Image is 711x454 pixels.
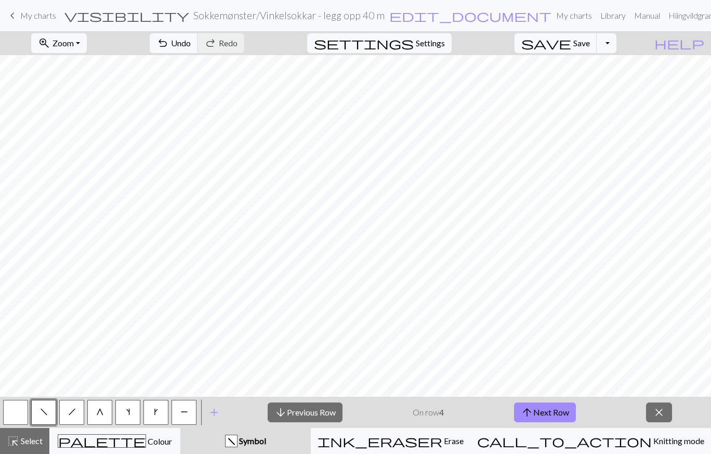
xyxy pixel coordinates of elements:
span: Settings [416,37,445,49]
span: visibility [64,8,189,23]
span: Undo [171,38,191,48]
button: h [59,400,84,425]
span: increase one left leaning [126,408,130,416]
button: Knitting mode [470,428,711,454]
a: Library [596,5,630,26]
span: left leaning decrease [40,408,48,416]
strong: 4 [439,407,444,417]
span: edit_document [389,8,551,23]
span: close [653,405,665,420]
h2: Sokkemønster / Vinkelsokkar - legg opp 40 m [193,9,385,21]
span: Colour [146,436,172,446]
span: zoom_in [38,36,50,50]
span: arrow_upward [521,405,533,420]
span: Symbol [238,436,266,446]
span: palette [58,434,146,448]
span: arrow_downward [274,405,287,420]
span: keyboard_arrow_left [6,8,19,23]
span: Zoom [52,38,74,48]
button: f Symbol [180,428,311,454]
button: Next Row [514,403,576,422]
a: Manual [630,5,664,26]
span: ink_eraser [318,434,442,448]
span: help [654,36,704,50]
span: settings [314,36,414,50]
p: On row [413,406,444,419]
button: Zoom [31,33,87,53]
button: SettingsSettings [307,33,452,53]
button: s [115,400,140,425]
span: My charts [20,10,56,20]
button: k [143,400,168,425]
button: P [172,400,196,425]
span: undo [156,36,169,50]
span: right leaning decrease [68,408,76,416]
span: call_to_action [477,434,652,448]
span: Select [19,436,43,446]
button: Undo [150,33,198,53]
span: add [208,405,220,420]
span: highlight_alt [7,434,19,448]
i: Settings [314,37,414,49]
button: Erase [311,428,470,454]
button: f [31,400,56,425]
span: Erase [442,436,464,446]
a: My charts [6,7,56,24]
span: right leaning increase [154,408,159,416]
button: Colour [49,428,180,454]
span: Knitting mode [652,436,704,446]
span: save [521,36,571,50]
span: psso [96,408,104,416]
a: My charts [552,5,596,26]
button: Previous Row [268,403,343,422]
button: G [87,400,112,425]
div: f [226,435,237,448]
span: purl [180,408,188,416]
button: Save [515,33,597,53]
span: Save [573,38,590,48]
